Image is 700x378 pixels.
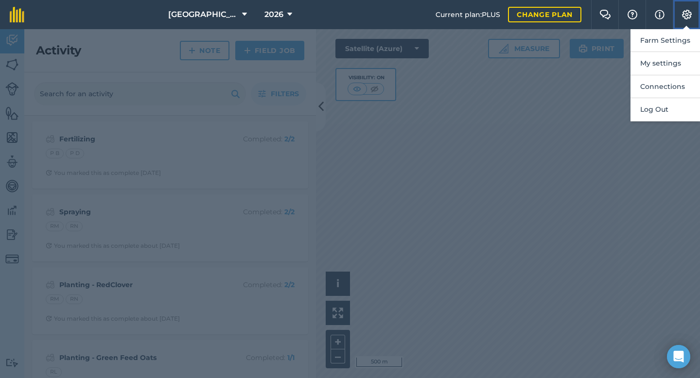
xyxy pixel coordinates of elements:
[436,9,500,20] span: Current plan : PLUS
[599,10,611,19] img: Two speech bubbles overlapping with the left bubble in the forefront
[681,10,693,19] img: A cog icon
[627,10,638,19] img: A question mark icon
[667,345,690,368] div: Open Intercom Messenger
[630,52,700,75] button: My settings
[264,9,283,20] span: 2026
[630,75,700,98] button: Connections
[508,7,581,22] a: Change plan
[10,7,24,22] img: fieldmargin Logo
[630,29,700,52] button: Farm Settings
[655,9,665,20] img: svg+xml;base64,PHN2ZyB4bWxucz0iaHR0cDovL3d3dy53My5vcmcvMjAwMC9zdmciIHdpZHRoPSIxNyIgaGVpZ2h0PSIxNy...
[630,98,700,121] button: Log Out
[168,9,238,20] span: [GEOGRAPHIC_DATA]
